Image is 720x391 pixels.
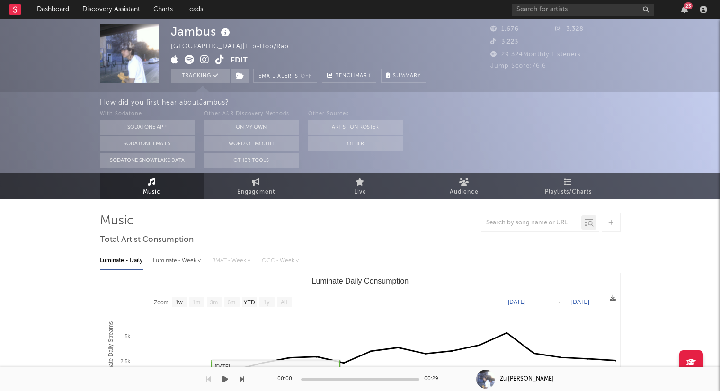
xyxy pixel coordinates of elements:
div: 00:29 [424,373,443,385]
span: Live [354,187,366,198]
a: Live [308,173,412,199]
div: Zu [PERSON_NAME] [500,375,554,383]
text: 3m [210,299,218,306]
span: Summary [393,73,421,79]
text: 1w [175,299,183,306]
text: YTD [243,299,255,306]
a: Playlists/Charts [516,173,621,199]
span: Music [143,187,160,198]
span: 3.328 [555,26,584,32]
a: Music [100,173,204,199]
a: Audience [412,173,516,199]
button: Other [308,136,403,151]
button: Edit [231,55,248,67]
input: Search by song name or URL [481,219,581,227]
button: Other Tools [204,153,299,168]
button: Sodatone Emails [100,136,195,151]
button: Summary [381,69,426,83]
button: 23 [681,6,688,13]
div: [GEOGRAPHIC_DATA] | Hip-Hop/Rap [171,41,300,53]
a: Engagement [204,173,308,199]
text: 5k [124,333,130,339]
span: 3.223 [490,39,518,45]
text: [DATE] [508,299,526,305]
button: Sodatone App [100,120,195,135]
div: With Sodatone [100,108,195,120]
span: Audience [450,187,479,198]
button: Email AlertsOff [253,69,317,83]
span: 1.676 [490,26,519,32]
div: Luminate - Weekly [153,253,203,269]
text: Luminate Daily Consumption [311,277,409,285]
div: Other A&R Discovery Methods [204,108,299,120]
em: Off [301,74,312,79]
button: On My Own [204,120,299,135]
text: → [556,299,561,305]
div: Other Sources [308,108,403,120]
input: Search for artists [512,4,654,16]
button: Word Of Mouth [204,136,299,151]
a: Benchmark [322,69,376,83]
text: Luminate Daily Streams [107,321,114,382]
button: Sodatone Snowflake Data [100,153,195,168]
span: Total Artist Consumption [100,234,194,246]
div: Jambus [171,24,232,39]
text: [DATE] [571,299,589,305]
span: Engagement [237,187,275,198]
span: Playlists/Charts [545,187,592,198]
span: Benchmark [335,71,371,82]
div: 00:00 [277,373,296,385]
span: 29.324 Monthly Listeners [490,52,581,58]
button: Artist on Roster [308,120,403,135]
text: All [280,299,286,306]
text: 2.5k [120,358,130,364]
div: 23 [684,2,693,9]
span: Jump Score: 76.6 [490,63,546,69]
text: 1m [192,299,200,306]
text: 1y [263,299,269,306]
text: 6m [227,299,235,306]
text: Zoom [154,299,169,306]
div: Luminate - Daily [100,253,143,269]
button: Tracking [171,69,230,83]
